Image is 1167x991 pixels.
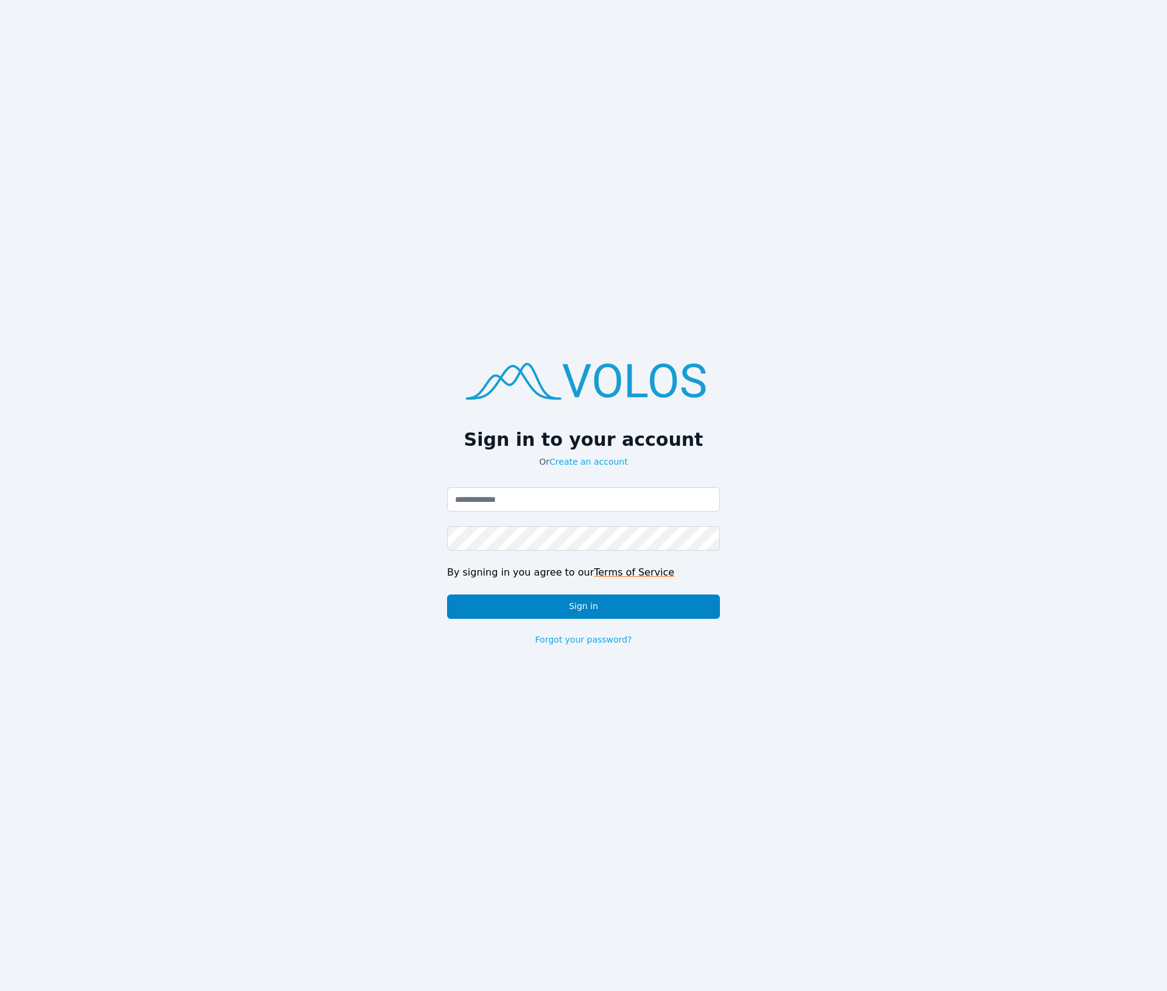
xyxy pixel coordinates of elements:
[594,566,674,578] a: Terms of Service
[447,594,720,619] button: Sign in
[447,429,720,451] h2: Sign in to your account
[549,457,628,467] a: Create an account
[447,456,720,468] p: Or
[447,565,720,580] div: By signing in you agree to our
[447,345,720,414] img: logo.png
[535,633,632,646] a: Forgot your password?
